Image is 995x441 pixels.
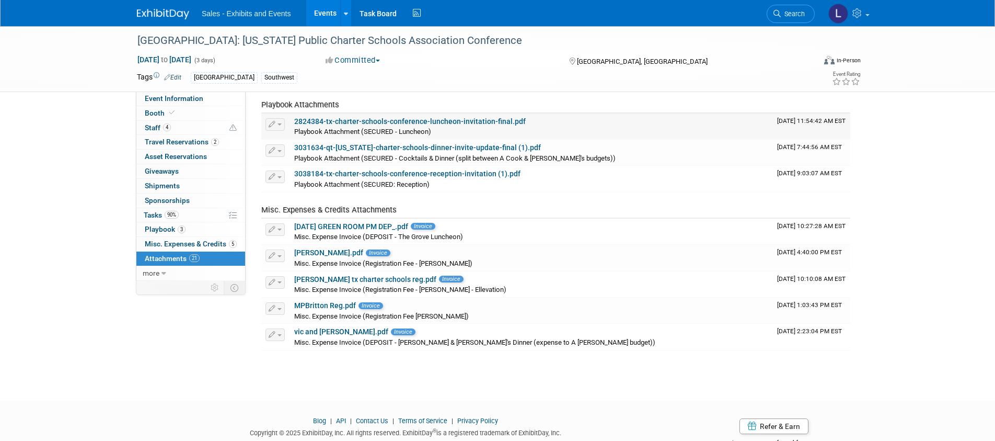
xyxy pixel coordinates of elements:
[753,54,861,70] div: Event Format
[328,417,334,425] span: |
[229,240,237,248] span: 5
[294,169,520,178] a: 3038184-tx-charter-schools-conference-reception-invitation (1).pdf
[294,301,356,310] a: MPBritton Reg.pdf
[189,254,200,262] span: 21
[224,281,246,295] td: Toggle Event Tabs
[134,31,799,50] div: [GEOGRAPHIC_DATA]: [US_STATE] Public Charter Schools Association Conference
[836,56,861,64] div: In-Person
[777,275,846,282] span: Upload Timestamp
[137,72,181,84] td: Tags
[773,245,850,271] td: Upload Timestamp
[136,266,245,280] a: more
[449,417,456,425] span: |
[777,169,842,177] span: Upload Timestamp
[136,208,245,222] a: Tasks90%
[202,9,291,18] span: Sales - Exhibits and Events
[457,417,498,425] a: Privacy Policy
[767,5,815,23] a: Search
[137,9,189,19] img: ExhibitDay
[773,219,850,245] td: Upload Timestamp
[143,269,159,277] span: more
[773,140,850,166] td: Upload Timestamp
[777,327,842,335] span: Upload Timestamp
[145,254,200,263] span: Attachments
[145,123,171,132] span: Staff
[398,417,447,425] a: Terms of Service
[577,58,708,65] span: [GEOGRAPHIC_DATA], [GEOGRAPHIC_DATA]
[366,250,390,256] span: Invoice
[313,417,326,425] a: Blog
[261,72,297,83] div: Southwest
[777,117,846,125] span: Upload Timestamp
[136,135,245,149] a: Travel Reservations2
[261,205,397,214] span: Misc. Expenses & Credits Attachments
[294,259,472,267] span: Misc. Expense Invoice (Registration Fee - [PERSON_NAME])
[294,312,469,320] span: Misc. Expense Invoice (Registration Fee [PERSON_NAME])
[136,179,245,193] a: Shipments
[777,301,842,309] span: Upload Timestamp
[777,222,846,230] span: Upload Timestamp
[356,417,388,425] a: Contact Us
[145,196,190,205] span: Sponsorships
[144,211,179,219] span: Tasks
[832,72,860,77] div: Event Rating
[145,152,207,161] span: Asset Reservations
[136,150,245,164] a: Asset Reservations
[739,419,808,434] a: Refer & Earn
[145,138,219,146] span: Travel Reservations
[145,182,180,190] span: Shipments
[169,110,175,116] i: Booth reservation complete
[136,222,245,236] a: Playbook3
[261,100,339,109] span: Playbook Attachments
[294,248,363,257] a: [PERSON_NAME].pdf
[193,57,215,64] span: (3 days)
[294,338,655,346] span: Misc. Expense Invoice (DEPOSIT - [PERSON_NAME] & [PERSON_NAME]'s Dinner (expense to A [PERSON_NAM...
[294,327,388,336] a: vic and [PERSON_NAME].pdf
[136,252,245,266] a: Attachments21
[145,94,203,103] span: Event Information
[145,225,186,233] span: Playbook
[229,123,237,133] span: Potential Scheduling Conflict -- at least one attendee is tagged in another overlapping event.
[159,55,169,64] span: to
[294,128,431,135] span: Playbook Attachment (SECURED - Luncheon)
[294,222,408,231] a: [DATE] GREEN ROOM PM DEP_.pdf
[164,74,181,81] a: Edit
[191,72,258,83] div: [GEOGRAPHIC_DATA]
[137,55,192,64] span: [DATE] [DATE]
[294,180,430,188] span: Playbook Attachment (SECURED: Reception)
[773,166,850,192] td: Upload Timestamp
[137,426,674,438] div: Copyright © 2025 ExhibitDay, Inc. All rights reserved. ExhibitDay is a registered trademark of Ex...
[136,237,245,251] a: Misc. Expenses & Credits5
[773,298,850,324] td: Upload Timestamp
[145,167,179,175] span: Giveaways
[136,164,245,178] a: Giveaways
[294,143,541,152] a: 3031634-qt-[US_STATE]-charter-schools-dinner-invite-update-final (1).pdf
[358,302,383,309] span: Invoice
[433,428,436,434] sup: ®
[391,329,415,335] span: Invoice
[411,223,435,230] span: Invoice
[165,211,179,219] span: 90%
[777,143,842,151] span: Upload Timestamp
[773,324,850,350] td: Upload Timestamp
[773,272,850,298] td: Upload Timestamp
[145,240,237,248] span: Misc. Expenses & Credits
[828,4,848,24] img: Lendy Bell
[136,92,245,106] a: Event Information
[781,10,805,18] span: Search
[136,106,245,120] a: Booth
[163,123,171,131] span: 4
[824,56,835,64] img: Format-Inperson.png
[439,276,464,282] span: Invoice
[322,55,384,66] button: Committed
[294,117,526,126] a: 2824384-tx-charter-schools-conference-luncheon-invitation-final.pdf
[777,248,842,256] span: Upload Timestamp
[773,114,850,140] td: Upload Timestamp
[145,109,177,117] span: Booth
[294,286,506,293] span: Misc. Expense Invoice (Registration Fee - [PERSON_NAME] - Ellevation)
[348,417,354,425] span: |
[336,417,346,425] a: API
[136,194,245,208] a: Sponsorships
[211,138,219,146] span: 2
[294,275,436,284] a: [PERSON_NAME] tx charter schools reg.pdf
